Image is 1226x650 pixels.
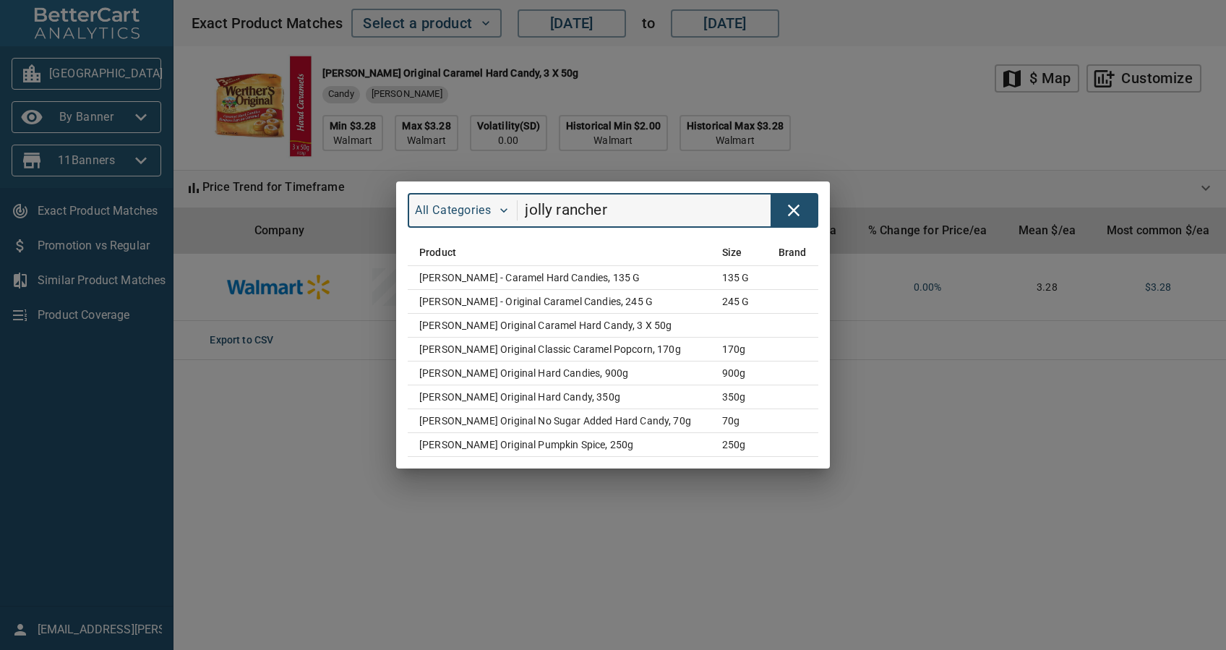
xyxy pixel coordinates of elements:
span: 245 g [722,296,750,307]
td: [PERSON_NAME] - Original Caramel Candies, 245 g [408,290,711,314]
td: [PERSON_NAME] Original Caramel Hard Candy, 3 x 50g [408,314,711,338]
button: clear [778,194,810,227]
td: [PERSON_NAME] Original Classic Caramel Popcorn, 170g [408,338,711,362]
span: 350g [722,391,746,403]
span: 70g [722,415,740,427]
span: All Categories [415,202,508,219]
span: 135 g [722,272,750,283]
span: 900g [722,367,746,379]
td: [PERSON_NAME] Original Hard Candy, 350g [408,385,711,409]
th: Size [711,239,767,266]
td: [PERSON_NAME] Original Hard Candies, 900g [408,362,711,385]
input: search [525,197,771,224]
span: 170g [722,343,746,355]
span: 250g [722,439,746,450]
td: [PERSON_NAME] - Caramel Hard Candies, 135 g [408,266,711,290]
button: All Categories [409,197,514,223]
th: Brand [767,239,818,266]
td: [PERSON_NAME] Original Pumpkin Spice, 250g [408,433,711,457]
td: [PERSON_NAME] Original No Sugar Added Hard Candy, 70g [408,409,711,433]
th: Product [408,239,711,266]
